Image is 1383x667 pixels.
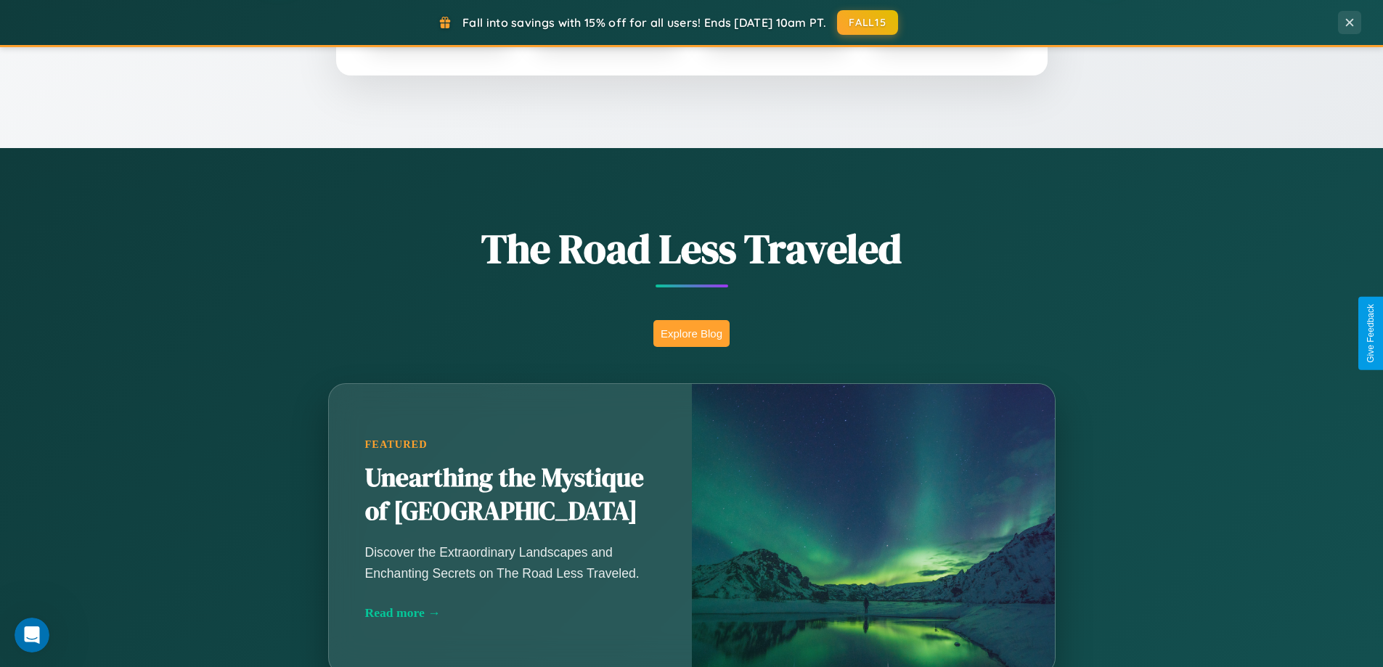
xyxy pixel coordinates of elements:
div: Give Feedback [1366,304,1376,363]
div: Read more → [365,605,656,621]
h1: The Road Less Traveled [256,221,1127,277]
h2: Unearthing the Mystique of [GEOGRAPHIC_DATA] [365,462,656,528]
iframe: Intercom live chat [15,618,49,652]
button: Explore Blog [653,320,730,347]
button: FALL15 [837,10,898,35]
span: Fall into savings with 15% off for all users! Ends [DATE] 10am PT. [462,15,826,30]
p: Discover the Extraordinary Landscapes and Enchanting Secrets on The Road Less Traveled. [365,542,656,583]
div: Featured [365,438,656,451]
